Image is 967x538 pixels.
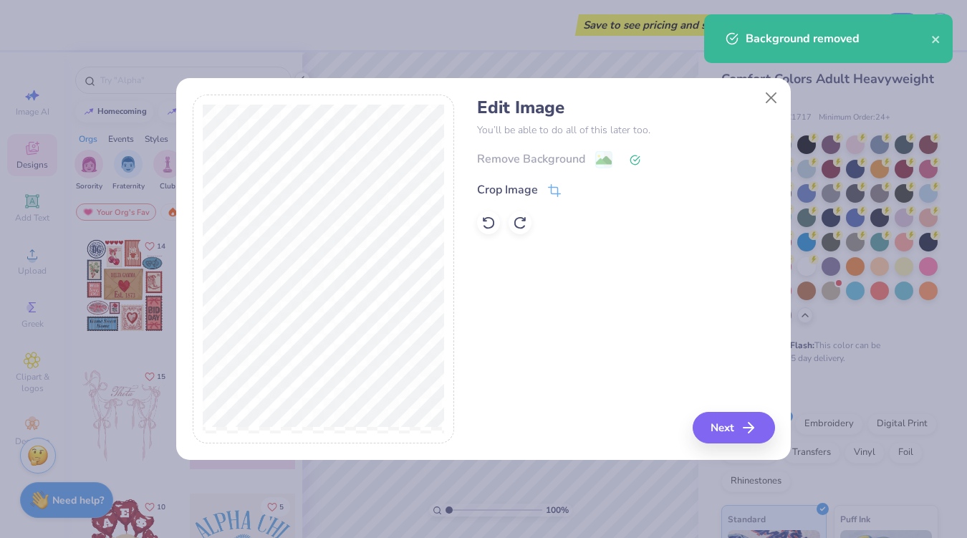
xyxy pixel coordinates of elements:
[758,85,785,112] button: Close
[931,30,941,47] button: close
[693,412,775,443] button: Next
[746,30,931,47] div: Background removed
[477,97,774,118] h4: Edit Image
[477,181,538,198] div: Crop Image
[477,123,774,138] p: You’ll be able to do all of this later too.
